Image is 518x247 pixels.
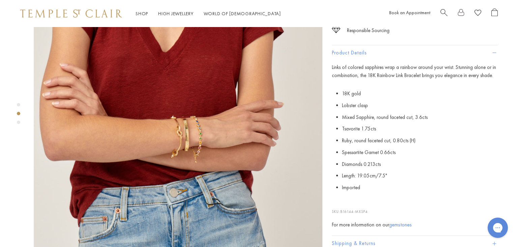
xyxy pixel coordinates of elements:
[342,88,498,100] li: 18K gold
[342,135,498,147] li: Ruby, round faceted cut, 0.80cts (H)
[342,100,498,112] li: Lobster clasp
[389,221,412,228] a: gemstones
[158,10,194,17] a: High JewelleryHigh Jewellery
[342,123,498,135] li: Tsavorite 1.75cts
[20,9,122,18] img: Temple St. Clair
[332,63,498,80] p: Links of colored sapphires wrap a rainbow around your wrist. Stunning alone or in combination, th...
[389,9,430,16] a: Book an Appointment
[136,10,148,17] a: ShopShop
[342,112,498,123] li: Mixed Sapphire, round faceted cut, 3.6cts
[332,45,498,60] button: Product Details
[342,170,498,182] li: Length: 19.05cm/7.5"
[474,8,481,19] a: View Wishlist
[332,202,498,215] p: SKU:
[491,8,498,19] a: Open Shopping Bag
[347,27,390,35] div: Responsible Sourcing
[342,158,498,170] li: Diamonds 0.213cts
[17,101,20,129] div: Product gallery navigation
[340,209,368,214] span: B16144-MXSP4
[342,182,498,194] li: Imported
[342,147,498,158] li: Spessartite Garnet 0.66cts
[136,9,281,18] nav: Main navigation
[204,10,281,17] a: World of [DEMOGRAPHIC_DATA]World of [DEMOGRAPHIC_DATA]
[332,27,340,33] img: icon_sourcing.svg
[484,215,511,240] iframe: Gorgias live chat messenger
[332,221,498,229] div: For more information on our
[440,8,448,19] a: Search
